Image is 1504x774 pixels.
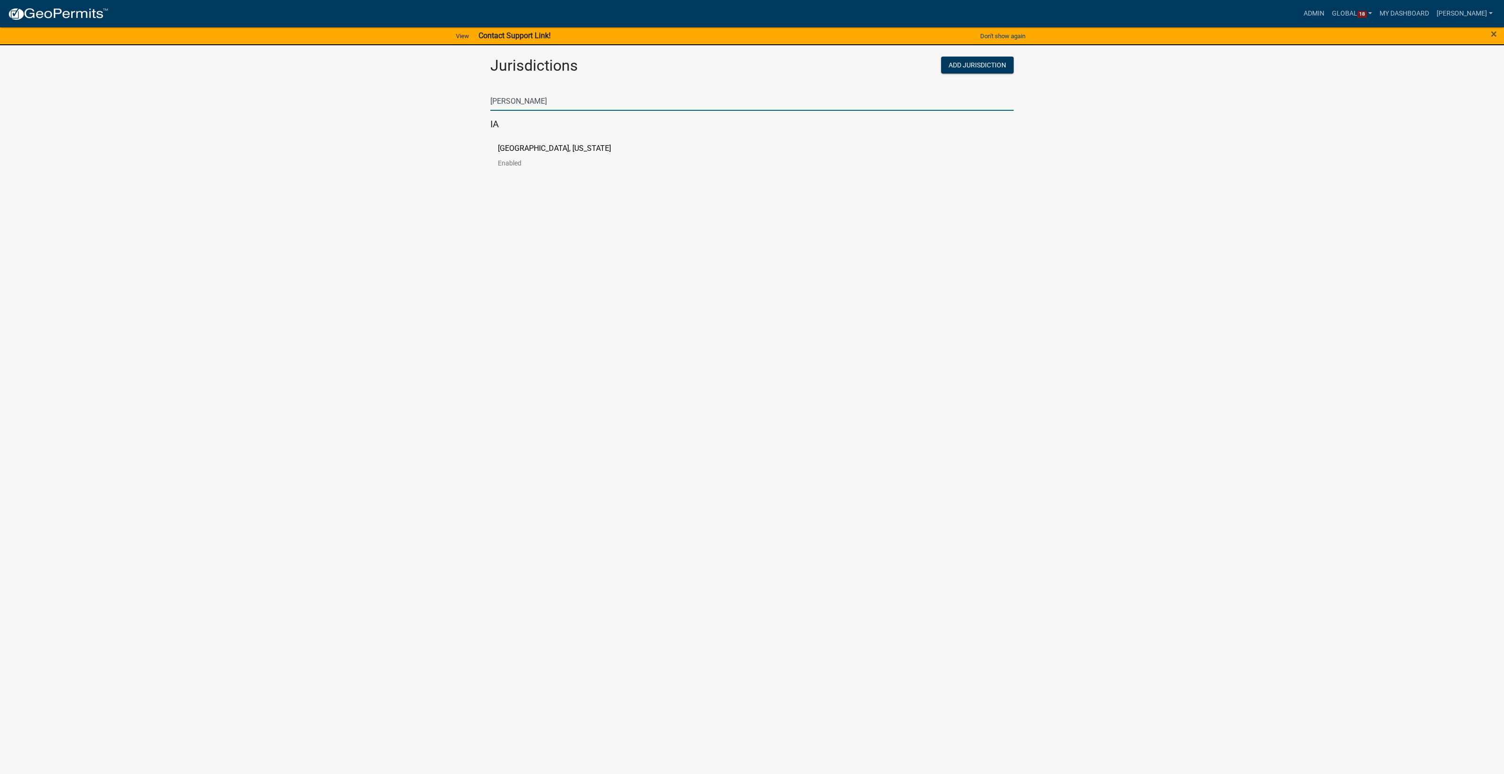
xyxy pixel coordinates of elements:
[976,28,1029,44] button: Don't show again
[490,57,745,74] h2: Jurisdictions
[498,145,611,152] p: [GEOGRAPHIC_DATA], [US_STATE]
[452,28,473,44] a: View
[1491,27,1497,41] span: ×
[1433,5,1496,23] a: [PERSON_NAME]
[498,145,626,174] a: [GEOGRAPHIC_DATA], [US_STATE]Enabled
[1328,5,1376,23] a: Global18
[1491,28,1497,40] button: Close
[498,160,626,166] p: Enabled
[1300,5,1328,23] a: Admin
[479,31,551,40] strong: Contact Support Link!
[490,118,1014,130] h5: IA
[1357,11,1367,18] span: 18
[941,57,1014,74] button: Add Jurisdiction
[1376,5,1433,23] a: My Dashboard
